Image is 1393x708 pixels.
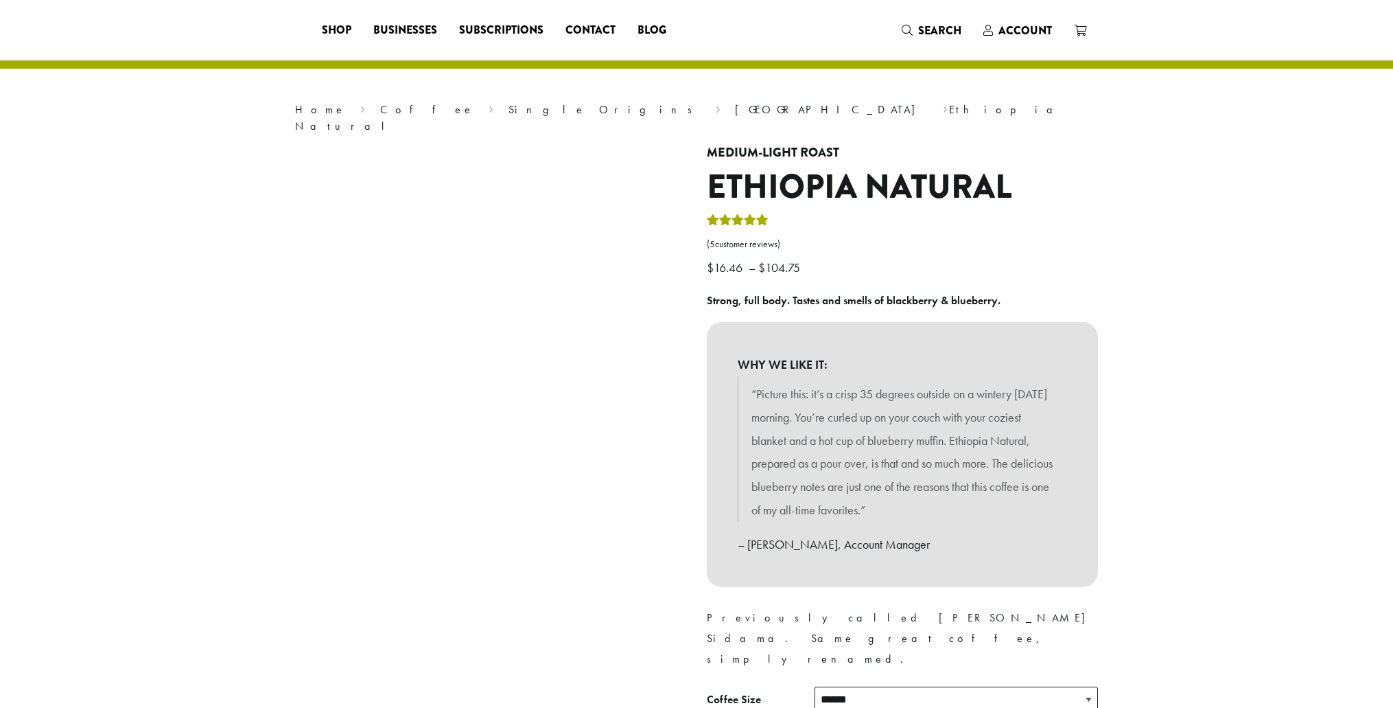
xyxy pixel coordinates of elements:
[554,19,627,41] a: Contact
[707,260,714,275] span: $
[751,382,1053,522] p: “Picture this: it’s a crisp 35 degrees outside on a wintery [DATE] morning. You’re curled up on y...
[380,102,474,117] a: Coffee
[707,212,769,233] div: Rated 5.00 out of 5
[295,102,1098,135] nav: Breadcrumb
[707,238,1098,251] a: (5customer reviews)
[943,97,948,118] span: ›
[637,22,666,39] span: Blog
[322,22,351,39] span: Shop
[489,97,493,118] span: ›
[758,260,765,275] span: $
[710,238,715,250] span: 5
[998,23,1052,38] span: Account
[918,23,961,38] span: Search
[459,22,543,39] span: Subscriptions
[707,260,746,275] bdi: 16.46
[749,260,756,275] span: –
[362,19,448,41] a: Businesses
[891,19,972,42] a: Search
[360,97,365,118] span: ›
[738,353,1067,376] b: WHY WE LIKE IT:
[508,102,701,117] a: Single Origins
[448,19,554,41] a: Subscriptions
[295,102,346,117] a: Home
[311,19,362,41] a: Shop
[565,22,616,39] span: Contact
[373,22,437,39] span: Businesses
[707,293,1000,308] b: Strong, full body. Tastes and smells of blackberry & blueberry.
[707,146,1098,161] h4: Medium-Light Roast
[972,19,1063,42] a: Account
[758,260,804,275] bdi: 104.75
[716,97,721,118] span: ›
[627,19,677,41] a: Blog
[738,533,1067,556] p: – [PERSON_NAME], Account Manager
[707,168,1098,207] h1: Ethiopia Natural
[707,608,1098,670] p: Previously called [PERSON_NAME] Sidama. Same great coffee, simply renamed.
[735,102,928,117] a: [GEOGRAPHIC_DATA]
